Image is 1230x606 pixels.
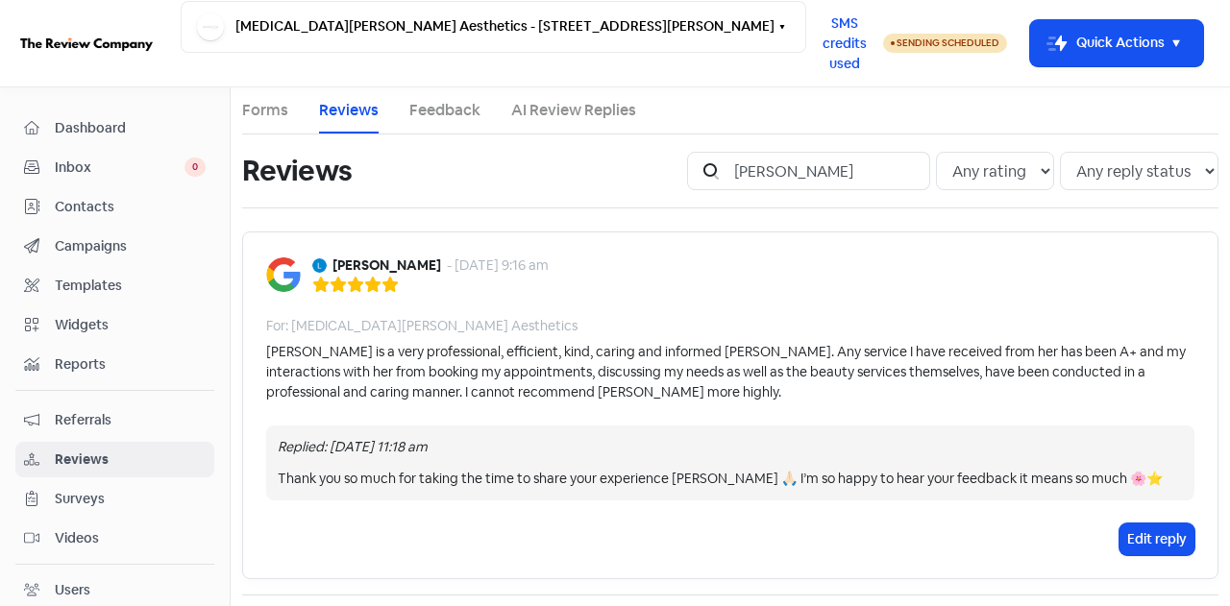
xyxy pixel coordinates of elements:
[15,189,214,225] a: Contacts
[1030,20,1203,66] button: Quick Actions
[55,410,206,430] span: Referrals
[15,150,214,185] a: Inbox 0
[266,257,301,292] img: Image
[806,32,883,52] a: SMS credits used
[15,307,214,343] a: Widgets
[242,140,352,202] h1: Reviews
[278,469,1183,489] div: Thank you so much for taking the time to share your experience [PERSON_NAME] 🙏🏻 I’m so happy to h...
[181,1,806,53] button: [MEDICAL_DATA][PERSON_NAME] Aesthetics - [STREET_ADDRESS][PERSON_NAME]
[15,347,214,382] a: Reports
[55,449,206,470] span: Reviews
[184,158,206,177] span: 0
[15,268,214,303] a: Templates
[15,402,214,438] a: Referrals
[55,580,90,600] div: Users
[55,276,206,296] span: Templates
[723,152,930,190] input: Search
[242,99,288,122] a: Forms
[15,481,214,517] a: Surveys
[55,236,206,256] span: Campaigns
[312,258,327,273] img: Avatar
[55,158,184,178] span: Inbox
[55,197,206,217] span: Contacts
[266,316,578,336] div: For: [MEDICAL_DATA][PERSON_NAME] Aesthetics
[447,255,549,276] div: - [DATE] 9:16 am
[266,342,1194,402] div: [PERSON_NAME] is a very professional, efficient, kind, caring and informed [PERSON_NAME]. Any ser...
[883,32,1007,55] a: Sending Scheduled
[511,99,636,122] a: AI Review Replies
[409,99,480,122] a: Feedback
[55,315,206,335] span: Widgets
[55,489,206,509] span: Surveys
[897,36,999,49] span: Sending Scheduled
[55,118,206,138] span: Dashboard
[15,442,214,477] a: Reviews
[823,13,867,74] span: SMS credits used
[278,438,428,455] i: Replied: [DATE] 11:18 am
[55,354,206,375] span: Reports
[55,528,206,548] span: Videos
[319,99,379,122] a: Reviews
[1119,523,1194,555] button: Edit reply
[332,255,441,276] b: [PERSON_NAME]
[15,110,214,146] a: Dashboard
[15,229,214,264] a: Campaigns
[15,521,214,556] a: Videos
